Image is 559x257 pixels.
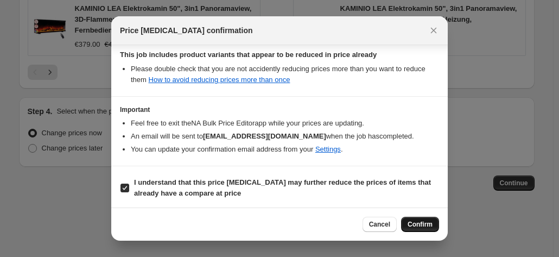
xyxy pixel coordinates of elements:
a: How to avoid reducing prices more than once [149,76,290,84]
button: Cancel [363,217,397,232]
li: Please double check that you are not accidently reducing prices more than you want to reduce them [131,64,439,85]
button: Close [426,23,441,38]
h3: Important [120,105,439,114]
b: This job includes product variants that appear to be reduced in price already [120,51,377,59]
li: Feel free to exit the NA Bulk Price Editor app while your prices are updating. [131,118,439,129]
span: Price [MEDICAL_DATA] confirmation [120,25,253,36]
b: I understand that this price [MEDICAL_DATA] may further reduce the prices of items that already h... [134,178,431,197]
li: An email will be sent to when the job has completed . [131,131,439,142]
span: Confirm [408,220,433,229]
li: You can update your confirmation email address from your . [131,144,439,155]
span: Cancel [369,220,390,229]
b: [EMAIL_ADDRESS][DOMAIN_NAME] [203,132,326,140]
a: Settings [315,145,341,153]
button: Confirm [401,217,439,232]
